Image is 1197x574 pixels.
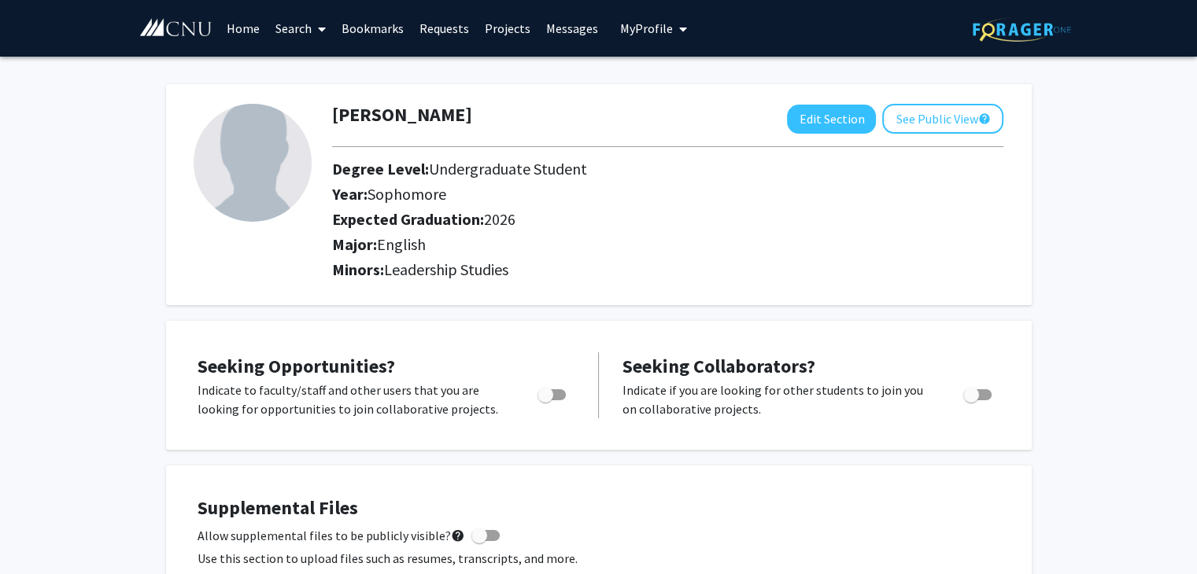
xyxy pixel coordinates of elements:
[198,354,395,378] span: Seeking Opportunities?
[12,503,67,562] iframe: Chat
[332,104,472,127] h1: [PERSON_NAME]
[198,381,508,418] p: Indicate to faculty/staff and other users that you are looking for opportunities to join collabor...
[623,354,815,378] span: Seeking Collaborators?
[957,381,1000,404] div: Toggle
[623,381,933,418] p: Indicate if you are looking for other students to join you on collaborative projects.
[973,17,1071,42] img: ForagerOne Logo
[334,1,412,56] a: Bookmarks
[620,20,673,36] span: My Profile
[139,18,213,38] img: Christopher Newport University Logo
[198,549,1000,568] p: Use this section to upload files such as resumes, transcripts, and more.
[429,159,587,178] span: Undergraduate Student
[268,1,334,56] a: Search
[332,185,932,204] h2: Year:
[451,526,465,545] mat-icon: help
[787,105,876,134] button: Edit Section
[198,526,465,545] span: Allow supplemental files to be publicly visible?
[219,1,268,56] a: Home
[484,209,515,229] span: 2026
[377,234,426,254] span: English
[384,259,508,279] span: Leadership Studies
[332,260,1003,279] h2: Minors:
[332,210,932,229] h2: Expected Graduation:
[538,1,606,56] a: Messages
[531,381,574,404] div: Toggle
[977,109,990,128] mat-icon: help
[194,104,312,222] img: Profile Picture
[882,104,1003,134] button: See Public View
[477,1,538,56] a: Projects
[332,235,1003,254] h2: Major:
[368,184,446,204] span: Sophomore
[198,497,1000,520] h4: Supplemental Files
[412,1,477,56] a: Requests
[332,160,932,178] h2: Degree Level:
